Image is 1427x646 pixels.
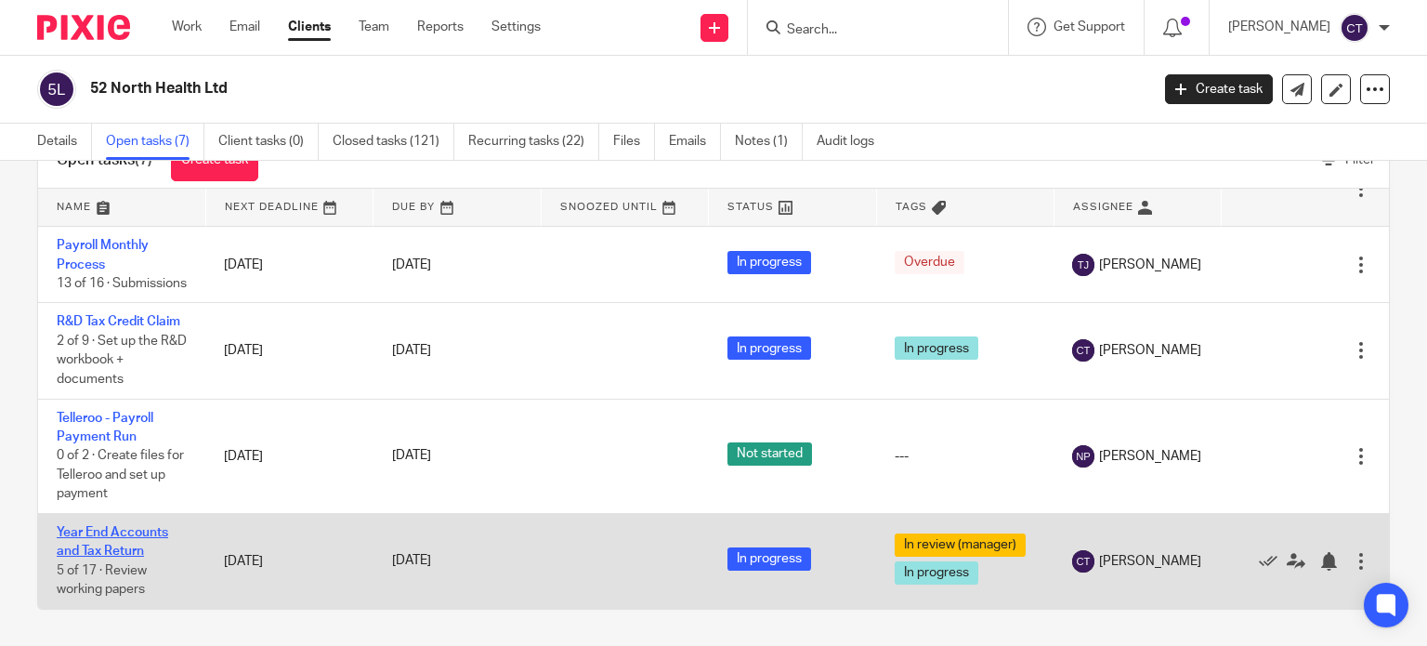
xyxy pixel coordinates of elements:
[785,22,952,39] input: Search
[895,561,978,585] span: In progress
[727,202,774,212] span: Status
[288,18,331,36] a: Clients
[895,336,978,360] span: In progress
[1072,254,1094,276] img: svg%3E
[613,124,655,160] a: Files
[57,239,149,270] a: Payroll Monthly Process
[1099,552,1201,571] span: [PERSON_NAME]
[1072,339,1094,362] img: svg%3E
[57,564,147,597] span: 5 of 17 · Review working papers
[57,315,180,328] a: R&D Tax Credit Claim
[817,124,888,160] a: Audit logs
[359,18,389,36] a: Team
[37,70,76,109] img: svg%3E
[205,227,373,303] td: [DATE]
[229,18,260,36] a: Email
[895,534,1026,557] span: In review (manager)
[172,18,202,36] a: Work
[735,124,803,160] a: Notes (1)
[171,139,258,181] a: Create task
[57,277,187,290] span: 13 of 16 · Submissions
[468,124,599,160] a: Recurring tasks (22)
[37,15,130,40] img: Pixie
[106,124,204,160] a: Open tasks (7)
[895,251,964,274] span: Overdue
[57,412,153,443] a: Telleroo - Payroll Payment Run
[417,18,464,36] a: Reports
[57,449,184,500] span: 0 of 2 · Create files for Telleroo and set up payment
[205,513,373,608] td: [DATE]
[205,399,373,513] td: [DATE]
[727,442,812,466] span: Not started
[727,336,811,360] span: In progress
[895,447,1035,466] div: ---
[669,124,721,160] a: Emails
[392,450,431,463] span: [DATE]
[1054,20,1125,33] span: Get Support
[896,202,927,212] span: Tags
[135,152,152,167] span: (7)
[205,303,373,399] td: [DATE]
[392,555,431,568] span: [DATE]
[1099,447,1201,466] span: [PERSON_NAME]
[57,151,152,170] h1: Open tasks
[1340,13,1369,43] img: svg%3E
[1072,550,1094,573] img: svg%3E
[392,258,431,271] span: [DATE]
[1228,18,1330,36] p: [PERSON_NAME]
[57,526,168,558] a: Year End Accounts and Tax Return
[1259,552,1287,571] a: Mark as done
[1099,256,1201,274] span: [PERSON_NAME]
[1099,341,1201,360] span: [PERSON_NAME]
[1165,74,1273,104] a: Create task
[90,79,928,99] h2: 52 North Health Ltd
[218,124,319,160] a: Client tasks (0)
[491,18,541,36] a: Settings
[37,124,92,160] a: Details
[1072,445,1094,468] img: svg%3E
[333,124,454,160] a: Closed tasks (121)
[57,335,187,386] span: 2 of 9 · Set up the R&D workbook + documents
[392,344,431,357] span: [DATE]
[1345,153,1375,166] span: Filter
[727,547,811,571] span: In progress
[727,251,811,274] span: In progress
[560,202,658,212] span: Snoozed Until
